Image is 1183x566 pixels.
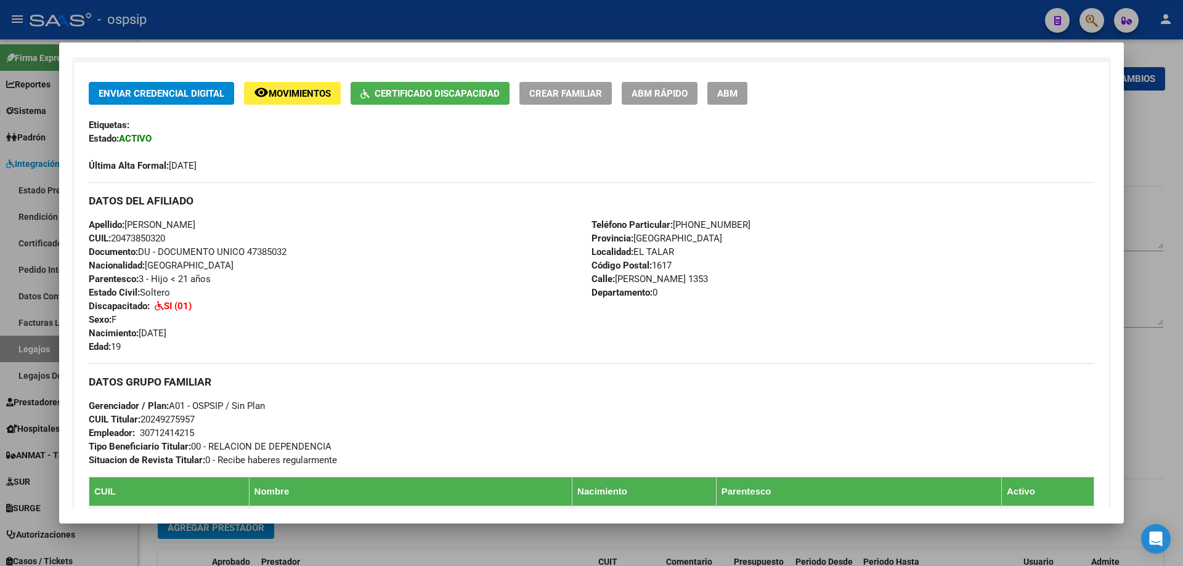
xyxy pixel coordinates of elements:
span: Soltero [89,287,170,298]
td: 0 - Titular [716,506,1001,536]
strong: Estado: [89,133,119,144]
h3: DATOS DEL AFILIADO [89,194,1094,208]
span: 3 - Hijo < 21 años [89,273,211,285]
span: 20249275957 [89,414,195,425]
strong: Situacion de Revista Titular: [89,455,205,466]
strong: Documento: [89,246,138,257]
button: ABM [707,82,747,105]
span: [GEOGRAPHIC_DATA] [591,233,722,244]
span: 00 - RELACION DE DEPENDENCIA [89,441,331,452]
strong: Código Postal: [591,260,652,271]
button: Movimientos [244,82,341,105]
span: ABM Rápido [632,88,688,99]
span: Enviar Credencial Digital [99,88,224,99]
button: Crear Familiar [519,82,612,105]
span: DU - DOCUMENTO UNICO 47385032 [89,246,287,257]
span: 0 - Recibe haberes regularmente [89,455,337,466]
span: F [89,314,116,325]
strong: Sexo: [89,314,112,325]
span: 0 [591,287,657,298]
strong: Última Alta Formal: [89,160,169,171]
td: [DATE] [572,506,717,536]
span: 19 [89,341,121,352]
span: [GEOGRAPHIC_DATA] [89,260,234,271]
span: Crear Familiar [529,88,602,99]
strong: Empleador: [89,427,135,439]
span: [PERSON_NAME] [89,219,195,230]
th: Nacimiento [572,477,717,506]
th: Parentesco [716,477,1001,506]
h3: DATOS GRUPO FAMILIAR [89,375,1094,389]
strong: Apellido: [89,219,124,230]
strong: Tipo Beneficiario Titular: [89,441,191,452]
div: 30712414215 [140,426,194,440]
span: [DATE] [89,328,166,339]
span: Certificado Discapacidad [375,88,500,99]
strong: Nacionalidad: [89,260,145,271]
th: Nombre [249,477,572,506]
button: Enviar Credencial Digital [89,82,234,105]
span: EL TALAR [591,246,674,257]
td: PRYSTAJ - [PERSON_NAME] [249,506,572,536]
strong: Localidad: [591,246,633,257]
strong: Provincia: [591,233,633,244]
strong: SI (01) [164,301,192,312]
span: Movimientos [269,88,331,99]
strong: Calle: [591,273,615,285]
span: 1617 [591,260,672,271]
strong: Teléfono Particular: [591,219,673,230]
span: [PHONE_NUMBER] [591,219,750,230]
span: ABM [717,88,738,99]
span: [PERSON_NAME] 1353 [591,273,708,285]
th: CUIL [89,477,250,506]
span: A01 - OSPSIP / Sin Plan [89,400,265,411]
button: ABM Rápido [622,82,697,105]
strong: Estado Civil: [89,287,140,298]
button: Certificado Discapacidad [351,82,510,105]
strong: Nacimiento: [89,328,139,339]
strong: Etiquetas: [89,119,129,131]
strong: Parentesco: [89,273,139,285]
span: [DATE] [89,160,197,171]
strong: Departamento: [591,287,652,298]
span: 20473850320 [89,233,165,244]
div: Open Intercom Messenger [1141,524,1171,554]
th: Activo [1002,477,1094,506]
strong: CUIL: [89,233,111,244]
mat-icon: remove_red_eye [254,85,269,100]
strong: ACTIVO [119,133,152,144]
strong: Gerenciador / Plan: [89,400,169,411]
strong: Discapacitado: [89,301,150,312]
strong: Edad: [89,341,111,352]
strong: CUIL Titular: [89,414,140,425]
